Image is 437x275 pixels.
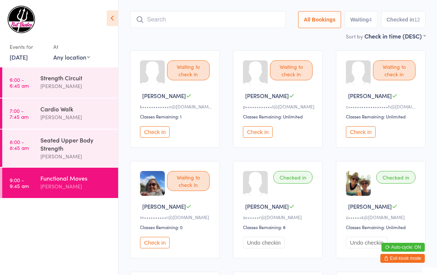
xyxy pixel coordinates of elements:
div: Events for [10,41,46,53]
div: Waiting to check in [167,60,210,80]
button: Exit kiosk mode [380,254,425,263]
a: 8:00 -8:45 amSeated Upper Body Strength[PERSON_NAME] [2,130,118,167]
span: [PERSON_NAME] [142,92,186,100]
div: Classes Remaining: 8 [243,224,315,230]
button: Check in [140,237,170,248]
a: [DATE] [10,53,28,61]
span: [PERSON_NAME] [245,92,289,100]
div: Strength Circuit [40,74,112,82]
div: 12 [414,17,420,23]
div: p••••••••••••l@[DOMAIN_NAME] [243,103,315,110]
div: [PERSON_NAME] [40,182,112,191]
button: Check in [243,126,273,138]
div: Classes Remaining: 1 [140,113,212,120]
div: a••••••r@[DOMAIN_NAME] [243,214,315,220]
button: Check in [140,126,170,138]
div: Classes Remaining: 0 [140,224,212,230]
div: Checked in [273,171,313,184]
div: Functional Moves [40,174,112,182]
a: 7:00 -7:45 amCardio Walk[PERSON_NAME] [2,98,118,129]
span: [PERSON_NAME] [245,202,289,210]
div: Waiting to check in [373,60,416,80]
div: [PERSON_NAME] [40,152,112,161]
label: Sort by [346,33,363,40]
div: Seated Upper Body Strength [40,136,112,152]
div: m••••••••••r@[DOMAIN_NAME] [140,214,212,220]
div: k••••••••••••n@[DOMAIN_NAME] [140,103,212,110]
time: 9:00 - 9:45 am [10,177,29,189]
div: [PERSON_NAME] [40,82,112,90]
div: Classes Remaining: Unlimited [346,224,418,230]
div: At [53,41,90,53]
time: 6:00 - 6:45 am [10,77,29,88]
a: 9:00 -9:45 amFunctional Moves[PERSON_NAME] [2,168,118,198]
img: Evil Barbee Personal Training [7,6,35,33]
div: Cardio Walk [40,105,112,113]
time: 7:00 - 7:45 am [10,108,29,120]
time: 8:00 - 8:45 am [10,139,29,151]
button: All Bookings [298,11,341,28]
div: Checked in [376,171,416,184]
div: c••••••••••••••••••h@[DOMAIN_NAME] [346,103,418,110]
div: Check in time (DESC) [364,32,426,40]
div: [PERSON_NAME] [40,113,112,121]
div: Classes Remaining: Unlimited [243,113,315,120]
button: Check in [346,126,376,138]
div: 4 [369,17,372,23]
button: Waiting4 [345,11,377,28]
button: Auto-cycle: ON [381,243,425,252]
div: Waiting to check in [167,171,210,191]
button: Checked in12 [381,11,426,28]
div: Waiting to check in [270,60,313,80]
span: [PERSON_NAME] [142,202,186,210]
span: [PERSON_NAME] [348,202,392,210]
input: Search [130,11,286,28]
img: image1653555363.png [140,171,165,196]
div: z••••••k@[DOMAIN_NAME] [346,214,418,220]
div: Classes Remaining: Unlimited [346,113,418,120]
div: Any location [53,53,90,61]
a: 6:00 -6:45 amStrength Circuit[PERSON_NAME] [2,67,118,98]
button: Undo checkin [243,237,285,248]
button: Undo checkin [346,237,388,248]
img: image1674466059.png [346,171,371,196]
span: [PERSON_NAME] [348,92,392,100]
